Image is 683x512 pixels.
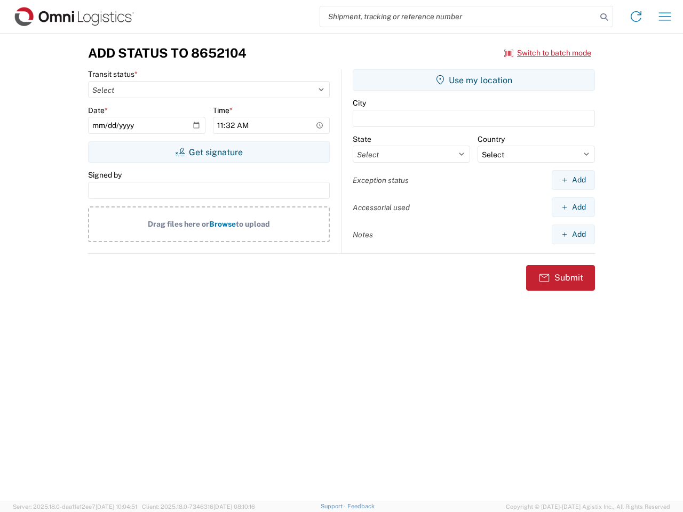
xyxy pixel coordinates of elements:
[478,134,505,144] label: Country
[506,502,670,511] span: Copyright © [DATE]-[DATE] Agistix Inc., All Rights Reserved
[213,106,233,115] label: Time
[148,220,209,228] span: Drag files here or
[142,503,255,510] span: Client: 2025.18.0-7346316
[526,265,595,291] button: Submit
[96,503,137,510] span: [DATE] 10:04:51
[552,197,595,217] button: Add
[347,503,375,509] a: Feedback
[353,98,366,108] label: City
[13,503,137,510] span: Server: 2025.18.0-daa1fe12ee7
[88,170,122,180] label: Signed by
[88,106,108,115] label: Date
[88,141,330,163] button: Get signature
[88,45,247,61] h3: Add Status to 8652104
[213,503,255,510] span: [DATE] 08:10:16
[504,44,591,62] button: Switch to batch mode
[353,230,373,239] label: Notes
[353,69,595,91] button: Use my location
[236,220,270,228] span: to upload
[88,69,138,79] label: Transit status
[353,134,371,144] label: State
[321,503,347,509] a: Support
[552,225,595,244] button: Add
[552,170,595,190] button: Add
[353,203,410,212] label: Accessorial used
[320,6,597,27] input: Shipment, tracking or reference number
[353,175,409,185] label: Exception status
[209,220,236,228] span: Browse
